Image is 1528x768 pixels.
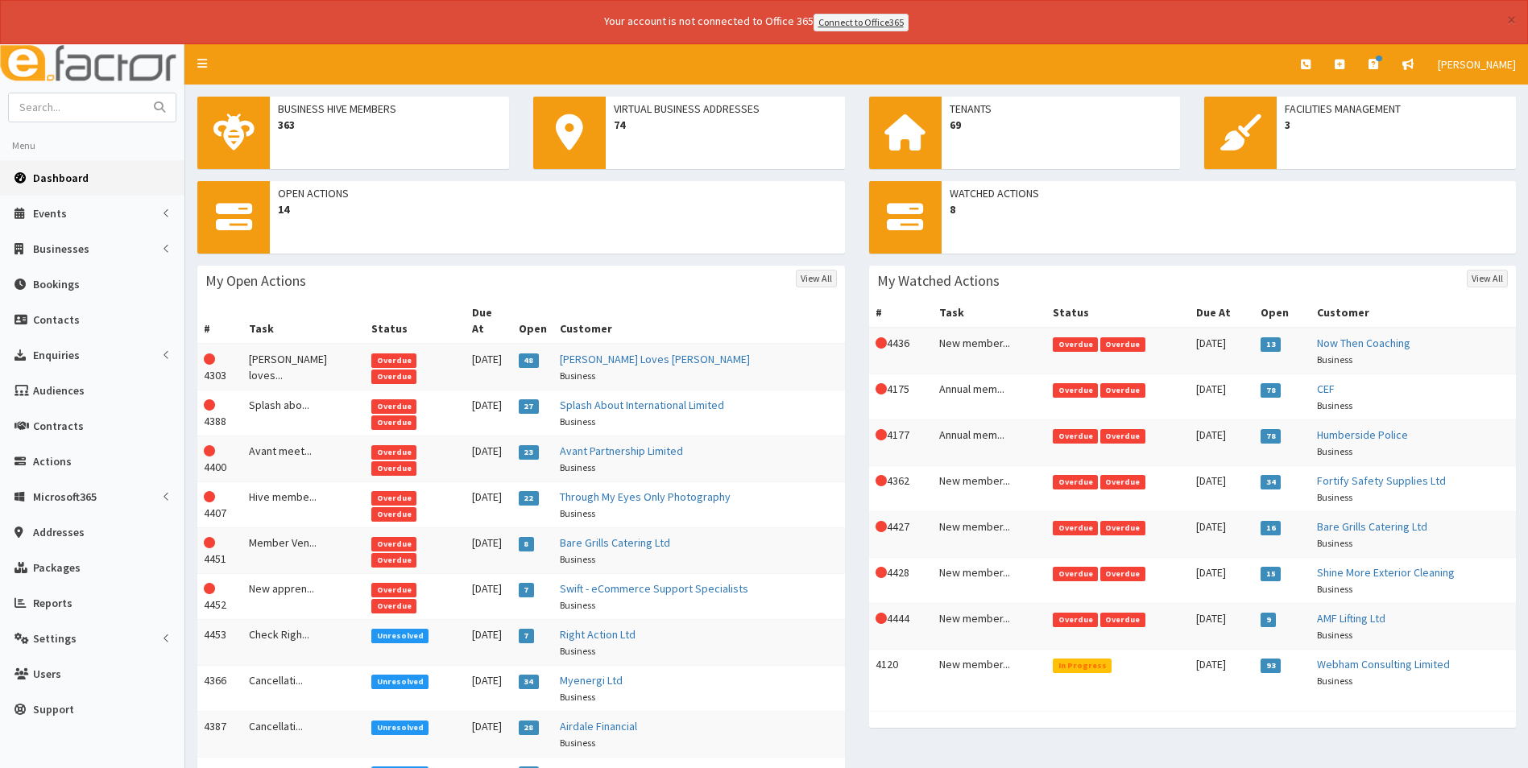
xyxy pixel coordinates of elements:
[466,619,512,665] td: [DATE]
[33,454,72,469] span: Actions
[1190,557,1254,603] td: [DATE]
[204,445,215,456] i: This Action is overdue!
[197,711,242,757] td: 4387
[1317,382,1335,396] a: CEF
[869,419,933,465] td: 4177
[1317,473,1446,488] a: Fortify Safety Supplies Ltd
[371,491,416,506] span: Overdue
[197,665,242,711] td: 4366
[933,511,1047,557] td: New member...
[204,491,215,502] i: This Action is overdue!
[876,567,887,578] i: This Action is overdue!
[204,583,215,594] i: This Action is overdue!
[1317,583,1352,595] small: Business
[1317,675,1352,687] small: Business
[466,344,512,390] td: [DATE]
[519,353,539,368] span: 48
[1261,659,1281,673] span: 93
[466,527,512,573] td: [DATE]
[1311,298,1516,328] th: Customer
[371,415,416,430] span: Overdue
[519,445,539,460] span: 23
[33,383,85,398] span: Audiences
[242,436,365,481] td: Avant meet...
[1317,336,1410,350] a: Now Then Coaching
[9,93,144,122] input: Search...
[560,737,595,749] small: Business
[614,101,837,117] span: Virtual Business Addresses
[560,352,750,366] a: [PERSON_NAME] Loves [PERSON_NAME]
[197,344,242,390] td: 4303
[371,461,416,476] span: Overdue
[1100,383,1145,398] span: Overdue
[950,117,1173,133] span: 69
[933,465,1047,511] td: New member...
[242,527,365,573] td: Member Ven...
[204,353,215,365] i: This Action is overdue!
[33,171,89,185] span: Dashboard
[1100,475,1145,489] span: Overdue
[560,719,637,733] a: Airdale Financial
[1190,419,1254,465] td: [DATE]
[1190,465,1254,511] td: [DATE]
[869,603,933,649] td: 4444
[614,117,837,133] span: 74
[560,461,595,473] small: Business
[1317,537,1352,549] small: Business
[1261,429,1281,444] span: 78
[33,525,85,539] span: Addresses
[1053,567,1098,581] span: Overdue
[33,702,74,716] span: Support
[197,298,242,344] th: #
[1285,117,1508,133] span: 3
[33,312,80,327] span: Contacts
[371,675,429,689] span: Unresolved
[371,507,416,522] span: Overdue
[933,298,1047,328] th: Task
[466,665,512,711] td: [DATE]
[371,599,416,613] span: Overdue
[560,535,670,550] a: Bare Grills Catering Ltd
[519,721,539,735] span: 28
[519,537,534,551] span: 8
[371,445,416,460] span: Overdue
[1053,475,1098,489] span: Overdue
[1190,298,1254,328] th: Due At
[950,201,1509,217] span: 8
[33,560,81,575] span: Packages
[371,629,429,643] span: Unresolved
[371,399,416,414] span: Overdue
[950,101,1173,117] span: Tenants
[560,553,595,565] small: Business
[1190,374,1254,419] td: [DATE]
[1317,491,1352,503] small: Business
[285,13,1228,31] div: Your account is not connected to Office 365
[869,298,933,328] th: #
[371,537,416,551] span: Overdue
[204,537,215,548] i: This Action is overdue!
[1317,399,1352,411] small: Business
[560,691,595,703] small: Business
[869,557,933,603] td: 4428
[796,270,837,287] a: View All
[933,419,1047,465] td: Annual mem...
[204,399,215,411] i: This Action is overdue!
[242,344,365,390] td: [PERSON_NAME] loves...
[869,328,933,374] td: 4436
[1261,521,1281,535] span: 16
[466,481,512,527] td: [DATE]
[1053,613,1098,627] span: Overdue
[933,374,1047,419] td: Annual mem...
[869,465,933,511] td: 4362
[197,436,242,481] td: 4400
[197,619,242,665] td: 4453
[33,206,67,221] span: Events
[242,573,365,619] td: New appren...
[33,489,97,504] span: Microsoft365
[278,201,837,217] span: 14
[1100,613,1145,627] span: Overdue
[1190,649,1254,695] td: [DATE]
[1261,567,1281,581] span: 15
[560,444,683,458] a: Avant Partnership Limited
[876,521,887,532] i: This Action is overdue!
